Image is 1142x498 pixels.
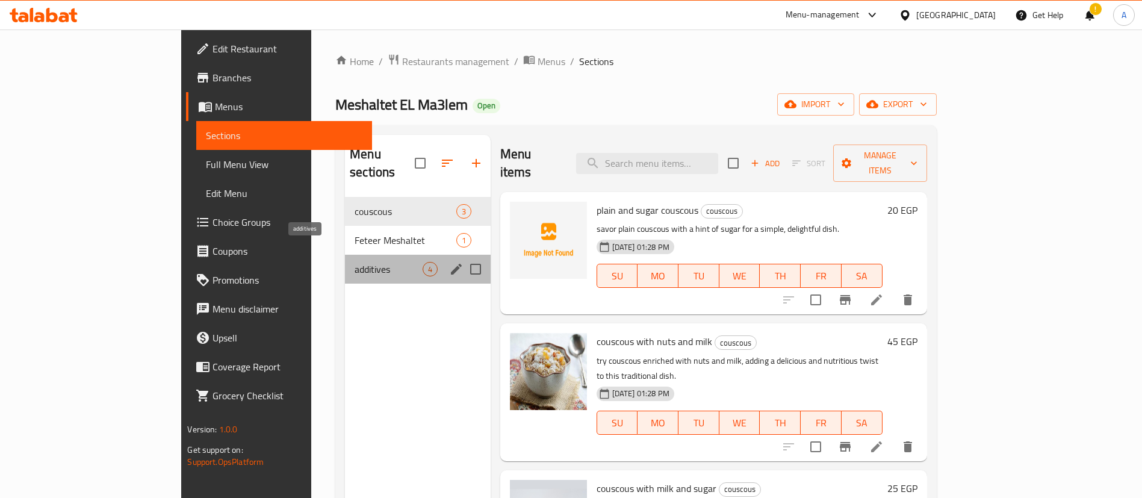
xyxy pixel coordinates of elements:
[893,432,922,461] button: delete
[462,149,491,178] button: Add section
[213,42,362,56] span: Edit Restaurant
[457,206,471,217] span: 3
[186,63,372,92] a: Branches
[402,54,509,69] span: Restaurants management
[602,267,633,285] span: SU
[602,414,633,432] span: SU
[893,285,922,314] button: delete
[186,294,372,323] a: Menu disclaimer
[724,267,756,285] span: WE
[1122,8,1126,22] span: A
[887,202,917,219] h6: 20 EGP
[186,352,372,381] a: Coverage Report
[597,264,638,288] button: SU
[219,422,238,437] span: 1.0.0
[843,148,917,178] span: Manage items
[196,121,372,150] a: Sections
[213,302,362,316] span: Menu disclaimer
[607,241,674,253] span: [DATE] 01:28 PM
[350,145,415,181] h2: Menu sections
[345,226,491,255] div: Feteer Meshaltet1
[187,454,264,470] a: Support.OpsPlatform
[388,54,509,69] a: Restaurants management
[760,264,801,288] button: TH
[746,154,784,173] button: Add
[803,434,828,459] span: Select to update
[786,8,860,22] div: Menu-management
[784,154,833,173] span: Select section first
[869,440,884,454] a: Edit menu item
[597,222,883,237] p: savor plain couscous with a hint of sugar for a simple, delightful dish.
[447,260,465,278] button: edit
[570,54,574,69] li: /
[473,101,500,111] span: Open
[724,414,756,432] span: WE
[801,264,842,288] button: FR
[206,186,362,201] span: Edit Menu
[213,244,362,258] span: Coupons
[196,179,372,208] a: Edit Menu
[916,8,996,22] div: [GEOGRAPHIC_DATA]
[345,255,491,284] div: additives4edit
[335,91,468,118] span: Meshaltet EL Ma3lem
[215,99,362,114] span: Menus
[719,264,760,288] button: WE
[678,264,719,288] button: TU
[765,414,796,432] span: TH
[683,267,715,285] span: TU
[607,388,674,399] span: [DATE] 01:28 PM
[719,482,761,497] div: couscous
[186,266,372,294] a: Promotions
[765,267,796,285] span: TH
[187,422,217,437] span: Version:
[842,411,883,435] button: SA
[500,145,562,181] h2: Menu items
[355,204,456,219] span: couscous
[510,333,587,410] img: couscous with nuts and milk
[642,414,674,432] span: MO
[408,151,433,176] span: Select all sections
[638,264,678,288] button: MO
[803,287,828,313] span: Select to update
[887,333,917,350] h6: 45 EGP
[842,264,883,288] button: SA
[579,54,613,69] span: Sections
[805,267,837,285] span: FR
[597,353,883,384] p: try couscous enriched with nuts and milk, adding a delicious and nutritious twist to this traditi...
[345,197,491,226] div: couscous3
[683,414,715,432] span: TU
[213,388,362,403] span: Grocery Checklist
[355,233,456,247] span: Feteer Meshaltet
[523,54,565,69] a: Menus
[869,97,927,112] span: export
[833,145,926,182] button: Manage items
[749,157,781,170] span: Add
[423,264,437,275] span: 4
[456,204,471,219] div: items
[678,411,719,435] button: TU
[345,192,491,288] nav: Menu sections
[355,262,422,276] span: additives
[701,204,743,219] div: couscous
[719,411,760,435] button: WE
[457,235,471,246] span: 1
[846,267,878,285] span: SA
[514,54,518,69] li: /
[538,54,565,69] span: Menus
[869,293,884,307] a: Edit menu item
[335,54,936,69] nav: breadcrumb
[760,411,801,435] button: TH
[597,479,716,497] span: couscous with milk and sugar
[423,262,438,276] div: items
[213,70,362,85] span: Branches
[187,442,243,458] span: Get support on:
[213,359,362,374] span: Coverage Report
[186,381,372,410] a: Grocery Checklist
[701,204,742,218] span: couscous
[597,332,712,350] span: couscous with nuts and milk
[859,93,937,116] button: export
[576,153,718,174] input: search
[206,157,362,172] span: Full Menu View
[642,267,674,285] span: MO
